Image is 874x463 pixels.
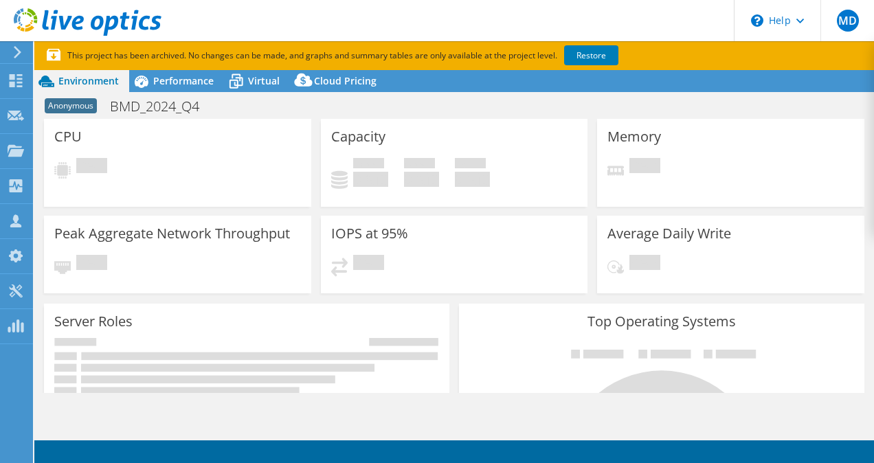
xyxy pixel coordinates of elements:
[54,226,290,241] h3: Peak Aggregate Network Throughput
[353,158,384,172] span: Used
[455,172,490,187] h4: 0 GiB
[837,10,859,32] span: MD
[45,98,97,113] span: Anonymous
[607,226,731,241] h3: Average Daily Write
[76,255,107,273] span: Pending
[331,226,408,241] h3: IOPS at 95%
[455,158,486,172] span: Total
[629,255,660,273] span: Pending
[607,129,661,144] h3: Memory
[153,74,214,87] span: Performance
[469,314,854,329] h3: Top Operating Systems
[47,48,720,63] p: This project has been archived. No changes can be made, and graphs and summary tables are only av...
[353,255,384,273] span: Pending
[353,172,388,187] h4: 0 GiB
[104,99,221,114] h1: BMD_2024_Q4
[629,158,660,177] span: Pending
[76,158,107,177] span: Pending
[331,129,385,144] h3: Capacity
[58,74,119,87] span: Environment
[751,14,763,27] svg: \n
[248,74,280,87] span: Virtual
[404,158,435,172] span: Free
[54,314,133,329] h3: Server Roles
[314,74,377,87] span: Cloud Pricing
[404,172,439,187] h4: 0 GiB
[564,45,618,65] a: Restore
[54,129,82,144] h3: CPU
